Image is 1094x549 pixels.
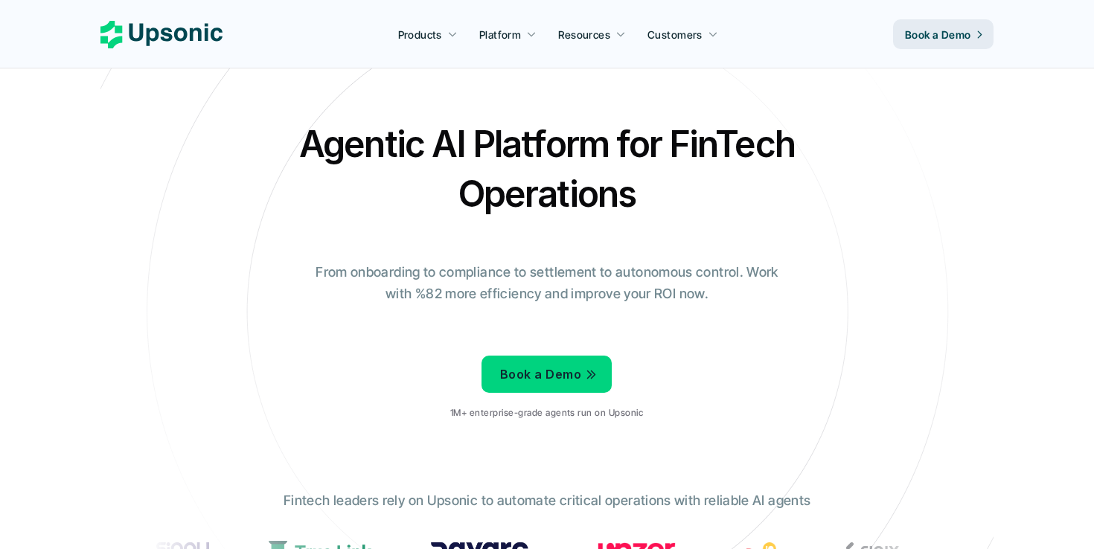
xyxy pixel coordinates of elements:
[305,262,789,305] p: From onboarding to compliance to settlement to autonomous control. Work with %82 more efficiency ...
[389,21,467,48] a: Products
[905,27,971,42] p: Book a Demo
[558,27,610,42] p: Resources
[500,364,581,385] p: Book a Demo
[482,356,612,393] a: Book a Demo
[647,27,703,42] p: Customers
[893,19,994,49] a: Book a Demo
[450,408,643,418] p: 1M+ enterprise-grade agents run on Upsonic
[284,490,810,512] p: Fintech leaders rely on Upsonic to automate critical operations with reliable AI agents
[287,119,807,219] h2: Agentic AI Platform for FinTech Operations
[479,27,521,42] p: Platform
[398,27,442,42] p: Products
